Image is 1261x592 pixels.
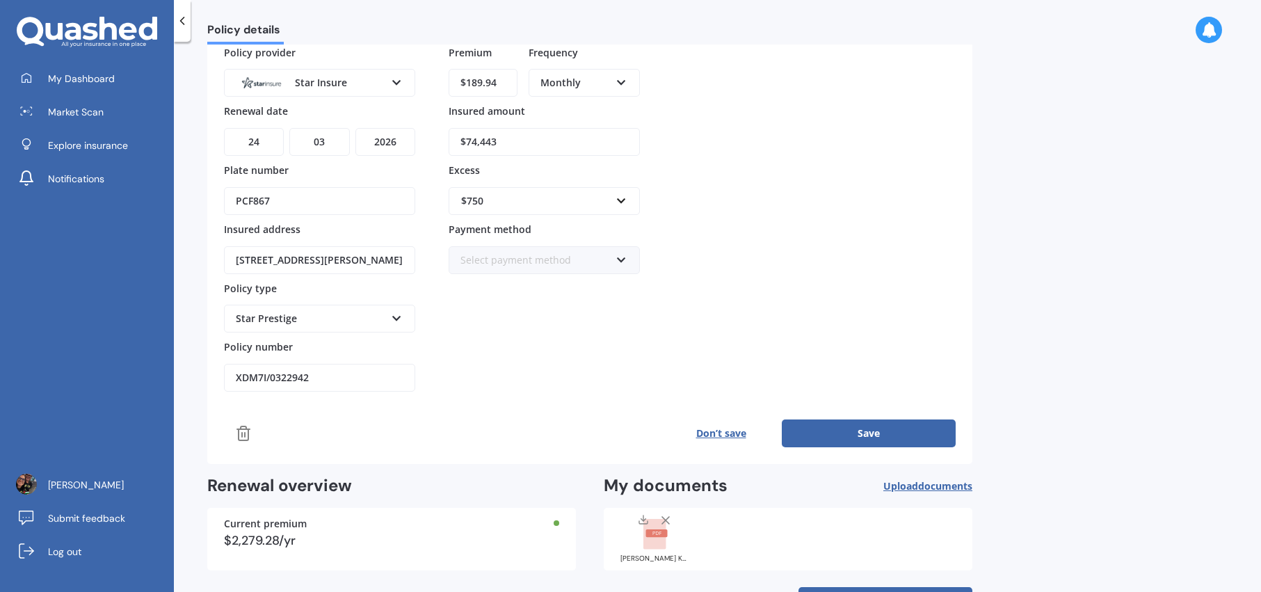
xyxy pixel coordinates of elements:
[10,471,174,499] a: [PERSON_NAME]
[48,545,81,559] span: Log out
[529,45,578,58] span: Frequency
[236,73,287,93] img: Star.webp
[449,163,480,177] span: Excess
[236,75,385,90] div: Star Insure
[782,419,956,447] button: Save
[48,478,124,492] span: [PERSON_NAME]
[604,475,728,497] h2: My documents
[224,246,415,274] input: Enter address
[449,128,640,156] input: Enter amount
[10,165,174,193] a: Notifications
[449,45,492,58] span: Premium
[224,163,289,177] span: Plate number
[224,534,559,547] div: $2,279.28/yr
[48,105,104,119] span: Market Scan
[10,65,174,93] a: My Dashboard
[48,72,115,86] span: My Dashboard
[918,479,972,493] span: documents
[224,45,296,58] span: Policy provider
[883,481,972,492] span: Upload
[449,104,525,118] span: Insured amount
[460,253,610,268] div: Select payment method
[48,172,104,186] span: Notifications
[224,187,415,215] input: Enter plate number
[10,98,174,126] a: Market Scan
[224,364,415,392] input: Enter policy number
[540,75,610,90] div: Monthly
[224,104,288,118] span: Renewal date
[461,193,611,209] div: $750
[10,131,174,159] a: Explore insurance
[449,69,517,97] input: Enter amount
[449,223,531,236] span: Payment method
[10,538,174,566] a: Log out
[236,311,385,326] div: Star Prestige
[660,419,782,447] button: Don’t save
[48,511,125,525] span: Submit feedback
[883,475,972,497] button: Uploaddocuments
[224,223,300,236] span: Insured address
[207,23,284,42] span: Policy details
[224,281,277,294] span: Policy type
[207,475,576,497] h2: Renewal overview
[224,340,293,353] span: Policy number
[620,555,690,562] div: GWILLIAM KAT_CPFCN_UWANZLXDM7I_I02114060_0273653037.pdf
[48,138,128,152] span: Explore insurance
[224,519,559,529] div: Current premium
[16,474,37,495] img: picture
[10,504,174,532] a: Submit feedback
